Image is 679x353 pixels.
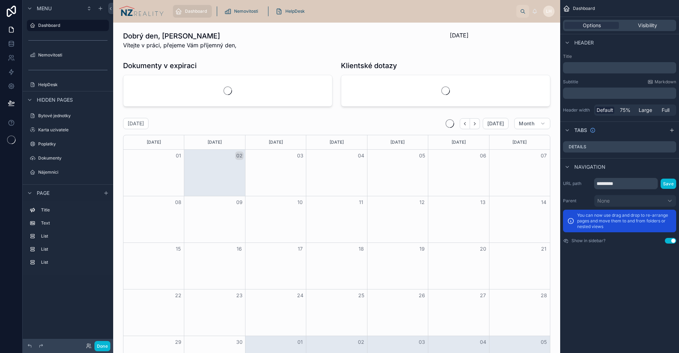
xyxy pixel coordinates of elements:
label: List [41,246,106,252]
button: 30 [235,338,244,346]
button: 08 [174,198,182,207]
button: 04 [357,151,365,160]
button: 18 [357,245,365,253]
label: List [41,259,106,265]
button: 12 [418,198,426,207]
button: 21 [540,245,548,253]
button: 03 [418,338,426,346]
label: Karta uzivatele [38,127,108,133]
label: Subtitle [563,79,578,85]
label: Text [41,220,106,226]
span: LH [546,8,552,14]
a: HelpDesk [27,79,109,90]
button: 05 [540,338,548,346]
button: 27 [479,291,487,300]
a: Nemovitosti [27,49,109,61]
button: 28 [540,291,548,300]
a: Nájemníci [27,167,109,178]
button: 07 [540,151,548,160]
button: 19 [418,245,426,253]
button: 02 [357,338,365,346]
div: scrollable content [23,201,113,275]
a: Nemovitosti [222,5,263,18]
a: Poplatky [27,138,109,150]
label: Bytové jednotky [38,113,108,119]
button: Done [94,341,110,351]
label: Dashboard [38,23,105,28]
span: Navigation [574,163,605,170]
button: 17 [296,245,304,253]
span: Dashboard [573,6,595,11]
button: 09 [235,198,244,207]
a: Dokumenty [27,152,109,164]
button: 11 [357,198,365,207]
button: 22 [174,291,182,300]
label: Details [569,144,586,150]
button: None [594,195,676,207]
label: Dokumenty [38,155,108,161]
p: You can now use drag and drop to re-arrange pages and move them to and from folders or nested views [577,213,672,229]
a: Bytové jednotky [27,110,109,121]
label: URL path [563,181,591,186]
button: 16 [235,245,244,253]
div: scrollable content [169,4,516,19]
div: scrollable content [563,62,676,73]
span: Dashboard [185,8,207,14]
div: scrollable content [563,88,676,99]
span: Full [662,107,669,114]
a: Markdown [648,79,676,85]
label: Nemovitosti [38,52,108,58]
button: 25 [357,291,365,300]
button: 05 [418,151,426,160]
img: App logo [119,6,164,17]
span: None [597,197,610,204]
button: 10 [296,198,304,207]
button: 04 [479,338,487,346]
a: HelpDesk [273,5,310,18]
span: Hidden pages [37,96,73,103]
button: 01 [296,338,304,346]
label: List [41,233,106,239]
a: Dashboard [173,5,212,18]
label: Header width [563,107,591,113]
button: 23 [235,291,244,300]
span: Markdown [655,79,676,85]
button: 06 [479,151,487,160]
span: Visibility [638,22,657,29]
span: Nemovitosti [234,8,258,14]
button: 13 [479,198,487,207]
label: Parent [563,198,591,204]
a: Karta uzivatele [27,124,109,136]
button: 01 [174,151,182,160]
span: Tabs [574,127,587,134]
label: Title [563,54,676,59]
span: 75% [620,107,631,114]
span: Menu [37,5,52,12]
a: Dashboard [27,20,109,31]
button: 03 [296,151,304,160]
button: Save [661,179,676,189]
label: HelpDesk [38,82,108,88]
button: 26 [418,291,426,300]
label: Nájemníci [38,169,108,175]
span: Default [597,107,613,114]
label: Title [41,207,106,213]
span: HelpDesk [285,8,305,14]
button: 14 [540,198,548,207]
button: 29 [174,338,182,346]
button: 20 [479,245,487,253]
button: 02 [235,151,244,160]
label: Poplatky [38,141,108,147]
span: Large [639,107,652,114]
span: Header [574,39,594,46]
button: 15 [174,245,182,253]
label: Show in sidebar? [571,238,605,244]
button: 24 [296,291,304,300]
span: Options [583,22,601,29]
span: Page [37,190,50,197]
